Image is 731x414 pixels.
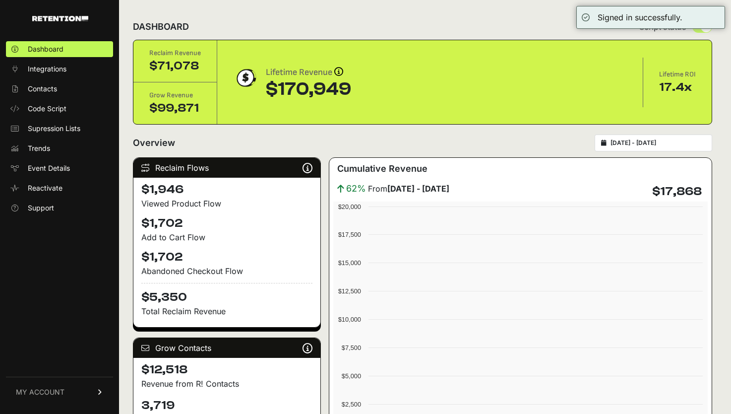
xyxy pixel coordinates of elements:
text: $12,500 [338,287,361,295]
a: Integrations [6,61,113,77]
h4: $17,868 [652,184,702,200]
span: Code Script [28,104,66,114]
p: Total Reclaim Revenue [141,305,312,317]
span: Reactivate [28,183,62,193]
div: Add to Cart Flow [141,231,312,243]
div: Grow Revenue [149,90,201,100]
h4: $1,946 [141,182,312,198]
h4: $1,702 [141,249,312,265]
img: dollar-coin-05c43ed7efb7bc0c12610022525b4bbbb207c7efeef5aecc26f025e68dcafac9.png [233,66,258,90]
div: Grow Contacts [133,338,320,358]
div: Abandoned Checkout Flow [141,265,312,277]
div: Viewed Product Flow [141,198,312,209]
h3: Cumulative Revenue [337,162,427,176]
a: Code Script [6,101,113,117]
div: Signed in successfully. [598,11,682,23]
span: MY ACCOUNT [16,387,64,397]
span: Integrations [28,64,66,74]
a: MY ACCOUNT [6,377,113,407]
a: Trends [6,140,113,156]
span: Dashboard [28,44,63,54]
span: Supression Lists [28,124,80,134]
text: $10,000 [338,316,361,323]
a: Supression Lists [6,121,113,137]
span: Support [28,203,54,213]
div: 17.4x [659,79,696,95]
span: Contacts [28,84,57,94]
div: Lifetime ROI [659,69,696,79]
a: Reactivate [6,180,113,196]
h4: $5,350 [141,283,312,305]
text: $20,000 [338,203,361,210]
h4: $12,518 [141,362,312,378]
h4: 3,719 [141,398,312,414]
div: Lifetime Revenue [266,66,351,79]
span: From [368,183,449,195]
text: $15,000 [338,259,361,267]
span: 62% [346,182,366,196]
strong: [DATE] - [DATE] [387,184,449,194]
text: $17,500 [338,231,361,238]
a: Support [6,200,113,216]
a: Contacts [6,81,113,97]
a: Event Details [6,160,113,176]
div: Reclaim Revenue [149,48,201,58]
h4: $1,702 [141,215,312,231]
text: $5,000 [342,372,361,380]
div: $99,871 [149,100,201,116]
div: $71,078 [149,58,201,74]
p: Revenue from R! Contacts [141,378,312,390]
span: Event Details [28,163,70,173]
div: Reclaim Flows [133,158,320,178]
text: $2,500 [342,401,361,408]
img: Retention.com [32,16,88,21]
text: $7,500 [342,344,361,351]
div: $170,949 [266,79,351,99]
span: Trends [28,143,50,153]
h2: Overview [133,136,175,150]
a: Dashboard [6,41,113,57]
h2: DASHBOARD [133,20,189,34]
